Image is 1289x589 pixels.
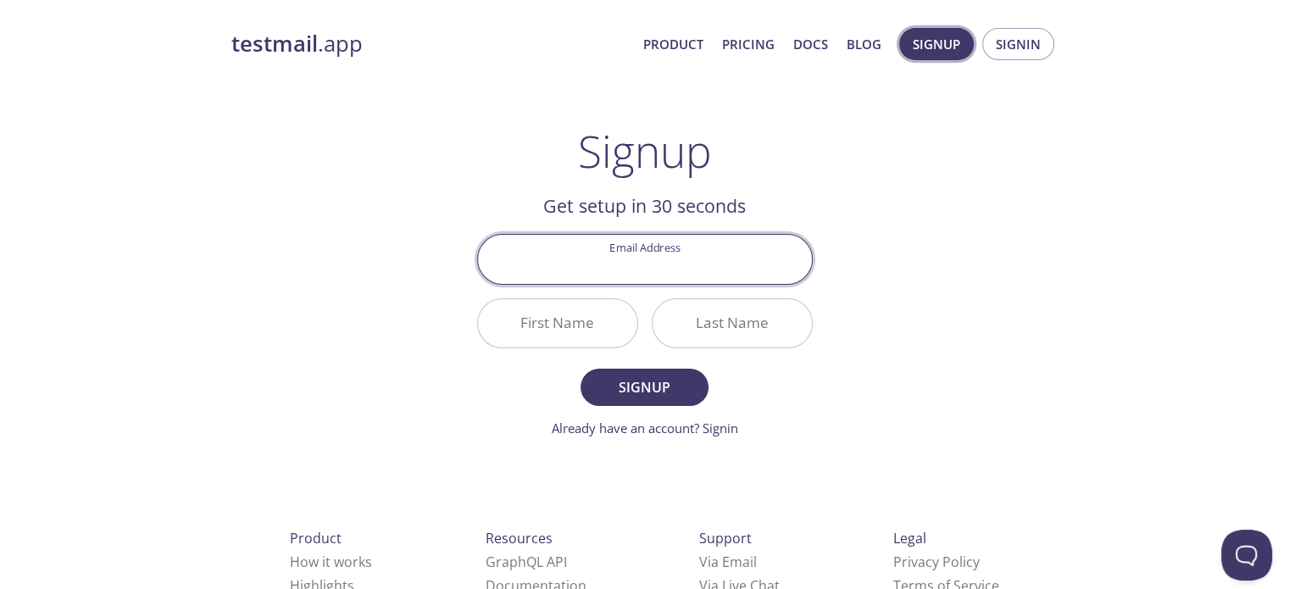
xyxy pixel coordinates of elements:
span: Legal [893,529,926,547]
span: Signup [913,33,960,55]
iframe: Help Scout Beacon - Open [1221,530,1272,581]
span: Signup [599,375,689,399]
a: Privacy Policy [893,553,980,571]
button: Signin [982,28,1054,60]
strong: testmail [231,29,318,58]
a: GraphQL API [486,553,567,571]
a: Docs [793,33,828,55]
a: How it works [290,553,372,571]
span: Support [699,529,752,547]
h2: Get setup in 30 seconds [477,192,813,220]
button: Signup [899,28,974,60]
span: Product [290,529,342,547]
a: Pricing [722,33,775,55]
span: Resources [486,529,553,547]
h1: Signup [578,125,712,176]
a: Already have an account? Signin [552,420,738,436]
a: Via Email [699,553,757,571]
a: Blog [847,33,881,55]
span: Signin [996,33,1041,55]
button: Signup [581,369,708,406]
a: testmail.app [231,30,630,58]
a: Product [643,33,703,55]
